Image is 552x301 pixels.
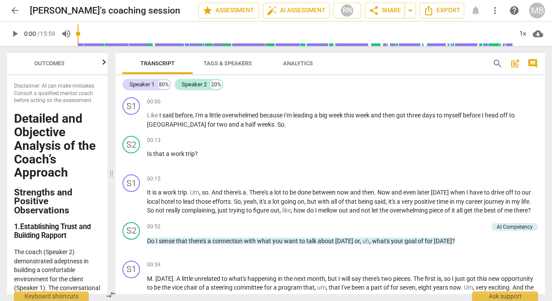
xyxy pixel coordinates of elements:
span: very [401,198,414,205]
span: Filler word [190,189,199,196]
span: a [269,189,274,196]
span: week [355,112,371,119]
span: part [371,284,384,291]
span: your [391,237,405,244]
span: when [450,189,466,196]
span: to [246,207,253,214]
span: A [176,275,182,282]
span: volume_up [61,28,72,39]
div: Change speaker [122,174,140,192]
span: arrow_drop_down [405,5,416,16]
span: , [199,189,202,196]
span: trip [186,150,195,157]
span: , [326,284,329,291]
span: more_vert [490,5,500,16]
button: AI Assessment [263,3,330,18]
span: And [211,189,224,196]
span: overwhelming [390,207,429,214]
span: [DATE] [431,189,450,196]
span: Analytics [283,60,313,67]
span: said [162,112,175,119]
span: then [383,112,396,119]
span: I [452,275,455,282]
span: Assessment [202,5,255,16]
span: of [199,284,206,291]
span: the [284,275,294,282]
span: the [162,284,172,291]
span: the [380,207,390,214]
span: Do [147,237,156,244]
div: 80% [158,80,170,89]
span: I'm [195,112,204,119]
span: journey [484,198,505,205]
span: a [240,121,245,128]
span: that [303,284,315,291]
span: all [456,207,464,214]
span: complaining [182,207,215,214]
div: Keyboard shortcuts [14,291,89,301]
span: 00:13 [147,137,161,144]
span: even [403,189,417,196]
span: star [202,5,213,16]
span: not [361,207,372,214]
span: a [243,189,246,196]
span: for [425,237,434,244]
span: I [338,275,341,282]
button: Show/Hide comments [526,57,540,71]
span: all [331,198,338,205]
span: post_add [510,58,520,69]
span: but [328,275,338,282]
span: to [437,112,444,119]
div: Change speaker [122,222,140,240]
span: just [218,207,229,214]
span: arrow_back [10,5,20,16]
span: career [466,198,484,205]
span: to [299,237,306,244]
span: really [166,207,182,214]
span: 00:59 [147,261,161,269]
span: a [166,150,171,157]
span: happening [247,275,278,282]
span: a [206,284,211,291]
span: . [284,121,286,128]
span: So [234,198,241,205]
span: little [182,275,194,282]
span: my [456,198,466,205]
div: Change speaker [122,97,140,115]
div: AI Competency [497,223,533,231]
span: , [241,198,244,205]
span: there's [189,237,208,244]
button: Add summary [508,57,522,71]
span: I [159,112,162,119]
span: those [196,198,212,205]
span: trying [229,207,246,214]
span: be [290,189,298,196]
span: 0:00 [24,30,36,37]
span: So [277,121,284,128]
span: [DATE] [155,275,173,282]
button: Share [365,3,405,18]
span: two [381,275,393,282]
div: 20% [210,80,222,89]
span: a [204,112,209,119]
span: head [485,112,500,119]
span: . [410,275,413,282]
span: to [147,284,154,291]
span: and [371,112,383,119]
span: the [474,207,484,214]
div: Speaker 1 [129,80,154,89]
span: got [396,112,407,119]
span: lead [183,198,196,205]
span: yeah [244,198,257,205]
span: let [372,207,380,214]
span: been [351,284,366,291]
span: , [257,198,259,205]
span: , [215,207,218,214]
span: not [155,207,166,214]
span: So [147,207,155,214]
span: you [272,237,284,244]
span: my [512,198,521,205]
span: piece [429,207,444,214]
span: auto_fix_high [267,5,277,16]
span: of [338,198,345,205]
